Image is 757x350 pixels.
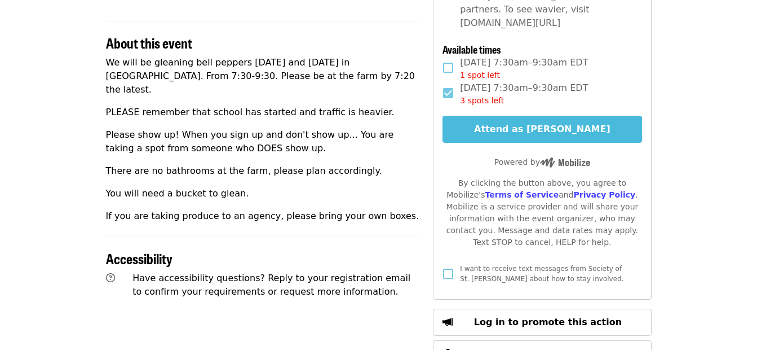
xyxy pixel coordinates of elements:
[106,273,115,283] i: question-circle icon
[106,248,172,268] span: Accessibility
[132,273,410,297] span: Have accessibility questions? Reply to your registration email to confirm your requirements or re...
[442,116,641,143] button: Attend as [PERSON_NAME]
[106,164,420,178] p: There are no bathrooms at the farm, please plan accordingly.
[433,309,651,336] button: Log in to promote this action
[460,71,500,80] span: 1 spot left
[106,106,420,119] p: PLEASE remember that school has started and traffic is heavier.
[494,158,590,167] span: Powered by
[573,190,635,199] a: Privacy Policy
[460,96,504,105] span: 3 spots left
[460,81,588,107] span: [DATE] 7:30am–9:30am EDT
[442,177,641,248] div: By clicking the button above, you agree to Mobilize's and . Mobilize is a service provider and wi...
[106,128,420,155] p: Please show up! When you sign up and don't show up... You are taking a spot from someone who DOES...
[106,56,420,97] p: We will be gleaning bell peppers [DATE] and [DATE] in [GEOGRAPHIC_DATA]. From 7:30-9:30. Please b...
[106,187,420,200] p: You will need a bucket to glean.
[460,56,588,81] span: [DATE] 7:30am–9:30am EDT
[474,317,622,327] span: Log in to promote this action
[106,209,420,223] p: If you are taking produce to an agency, please bring your own boxes.
[540,158,590,168] img: Powered by Mobilize
[485,190,559,199] a: Terms of Service
[106,33,192,53] span: About this event
[460,265,623,283] span: I want to receive text messages from Society of St. [PERSON_NAME] about how to stay involved.
[442,42,501,56] span: Available times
